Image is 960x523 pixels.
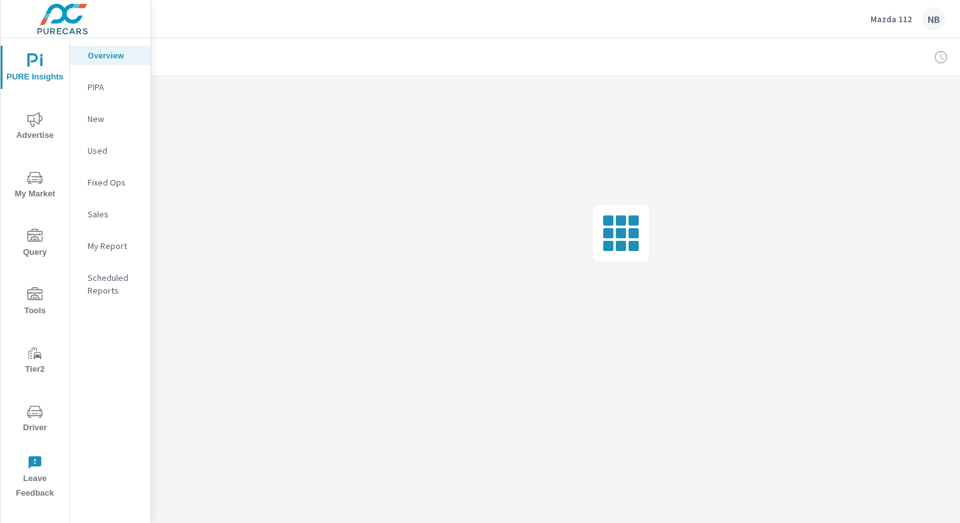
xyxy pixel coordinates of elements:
div: PIPA [70,78,150,97]
span: Advertise [4,112,65,143]
div: NB [922,8,945,31]
div: Fixed Ops [70,173,150,192]
span: Tools [4,287,65,318]
p: Fixed Ops [88,176,140,189]
p: Mazda 112 [870,13,912,25]
span: Driver [4,404,65,435]
div: nav menu [1,38,69,506]
p: My Report [88,240,140,252]
div: Sales [70,205,150,224]
span: Tier2 [4,346,65,377]
p: Sales [88,208,140,221]
div: Scheduled Reports [70,268,150,300]
span: Leave Feedback [4,455,65,501]
p: Scheduled Reports [88,271,140,297]
span: My Market [4,170,65,201]
div: Used [70,141,150,160]
span: PURE Insights [4,53,65,85]
div: Overview [70,46,150,65]
p: PIPA [88,81,140,93]
div: New [70,109,150,128]
span: Query [4,229,65,260]
p: Overview [88,49,140,62]
p: New [88,112,140,125]
div: My Report [70,236,150,255]
p: Used [88,144,140,157]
